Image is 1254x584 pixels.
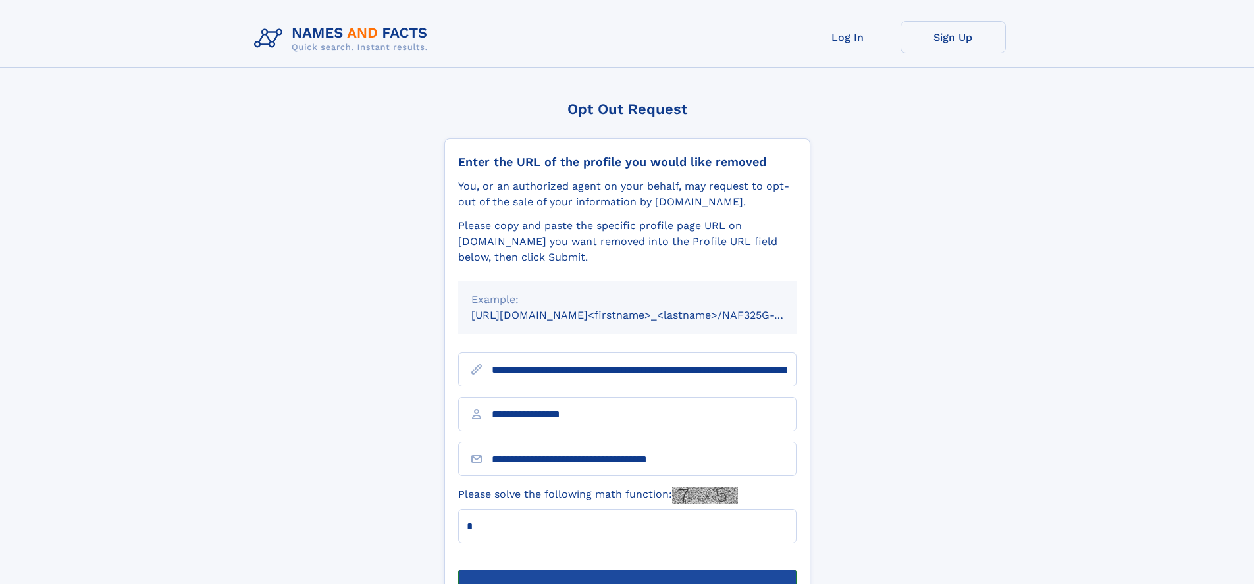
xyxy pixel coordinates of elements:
[458,178,797,210] div: You, or an authorized agent on your behalf, may request to opt-out of the sale of your informatio...
[444,101,810,117] div: Opt Out Request
[458,218,797,265] div: Please copy and paste the specific profile page URL on [DOMAIN_NAME] you want removed into the Pr...
[471,292,783,307] div: Example:
[458,155,797,169] div: Enter the URL of the profile you would like removed
[471,309,822,321] small: [URL][DOMAIN_NAME]<firstname>_<lastname>/NAF325G-xxxxxxxx
[458,487,738,504] label: Please solve the following math function:
[795,21,901,53] a: Log In
[249,21,438,57] img: Logo Names and Facts
[901,21,1006,53] a: Sign Up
